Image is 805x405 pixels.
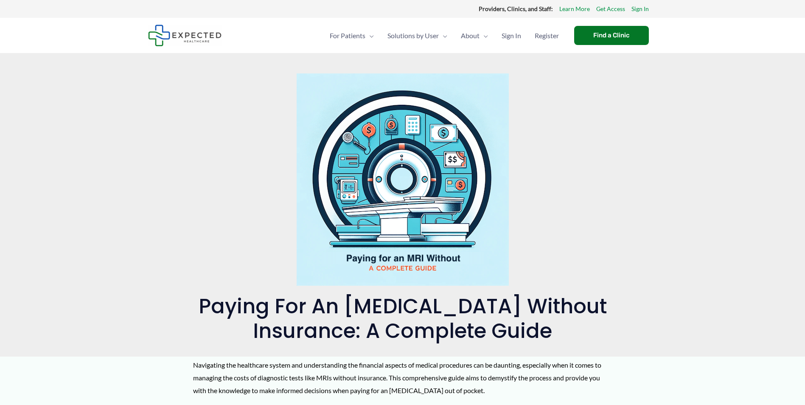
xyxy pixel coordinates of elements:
span: About [461,21,480,51]
img: Expected Healthcare Logo - side, dark font, small [148,25,222,46]
img: An artistic representation of healthcare and financial planning themes, featuring an MRI machine ... [297,73,509,286]
span: Menu Toggle [439,21,447,51]
a: Sign In [631,3,649,14]
nav: Primary Site Navigation [323,21,566,51]
a: Register [528,21,566,51]
a: Get Access [596,3,625,14]
a: Find a Clinic [574,26,649,45]
span: Menu Toggle [480,21,488,51]
h1: Paying for an [MEDICAL_DATA] Without Insurance: A Complete Guide [148,294,657,343]
span: For Patients [330,21,365,51]
span: Menu Toggle [365,21,374,51]
a: For PatientsMenu Toggle [323,21,381,51]
span: Sign In [502,21,521,51]
p: Navigating the healthcare system and understanding the financial aspects of medical procedures ca... [193,359,612,397]
a: Learn More [559,3,590,14]
a: Sign In [495,21,528,51]
strong: Providers, Clinics, and Staff: [479,5,553,12]
span: Register [535,21,559,51]
a: AboutMenu Toggle [454,21,495,51]
a: Solutions by UserMenu Toggle [381,21,454,51]
span: Solutions by User [387,21,439,51]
